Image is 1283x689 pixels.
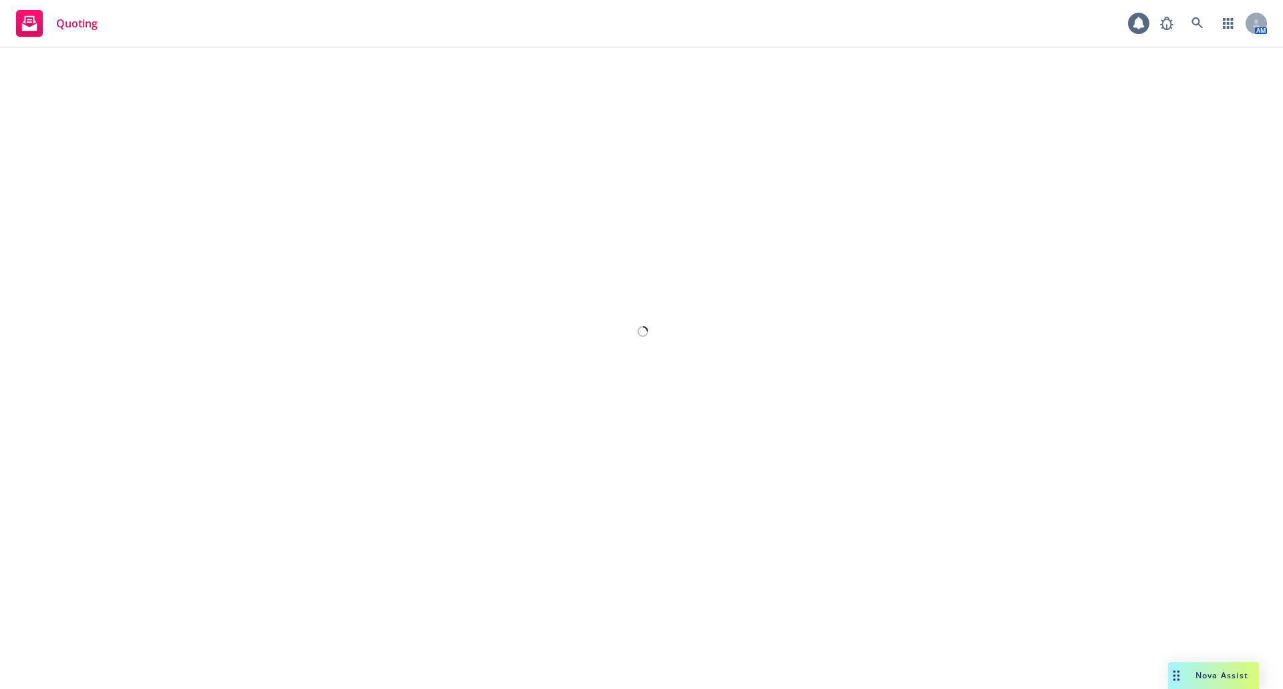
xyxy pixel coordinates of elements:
span: Nova Assist [1195,670,1248,681]
a: Switch app [1215,10,1242,37]
span: Quoting [56,18,98,29]
a: Quoting [11,5,103,42]
a: Search [1184,10,1211,37]
div: Drag to move [1168,662,1185,689]
button: Nova Assist [1168,662,1259,689]
a: Report a Bug [1153,10,1180,37]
